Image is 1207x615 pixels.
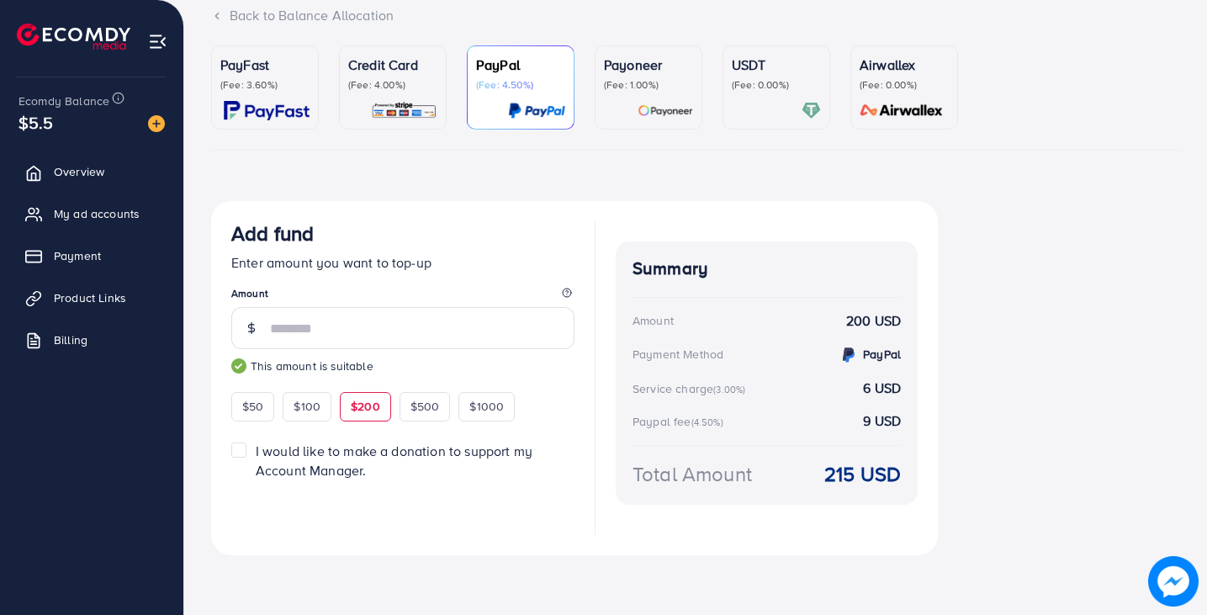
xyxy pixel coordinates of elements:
[406,501,574,530] iframe: PayPal
[148,32,167,51] img: menu
[231,358,574,374] small: This amount is suitable
[13,281,171,315] a: Product Links
[13,323,171,357] a: Billing
[17,24,130,50] img: logo
[351,398,380,415] span: $200
[863,411,901,431] strong: 9 USD
[839,345,859,365] img: credit
[863,346,901,363] strong: PayPal
[633,346,723,363] div: Payment Method
[231,286,574,307] legend: Amount
[54,289,126,306] span: Product Links
[860,78,949,92] p: (Fee: 0.00%)
[633,459,752,489] div: Total Amount
[633,258,901,279] h4: Summary
[220,78,310,92] p: (Fee: 3.60%)
[604,78,693,92] p: (Fee: 1.00%)
[410,398,440,415] span: $500
[231,221,314,246] h3: Add fund
[860,55,949,75] p: Airwallex
[211,6,1180,25] div: Back to Balance Allocation
[256,442,532,480] span: I would like to make a donation to support my Account Manager.
[13,155,171,188] a: Overview
[231,358,246,374] img: guide
[469,398,504,415] span: $1000
[348,78,437,92] p: (Fee: 4.00%)
[148,115,165,132] img: image
[604,55,693,75] p: Payoneer
[476,55,565,75] p: PayPal
[19,110,54,135] span: $5.5
[348,55,437,75] p: Credit Card
[371,101,437,120] img: card
[231,252,574,273] p: Enter amount you want to top-up
[13,197,171,231] a: My ad accounts
[633,312,674,329] div: Amount
[855,101,949,120] img: card
[732,78,821,92] p: (Fee: 0.00%)
[713,383,745,396] small: (3.00%)
[824,459,901,489] strong: 215 USD
[691,416,723,429] small: (4.50%)
[863,379,901,398] strong: 6 USD
[732,55,821,75] p: USDT
[54,163,104,180] span: Overview
[846,311,901,331] strong: 200 USD
[476,78,565,92] p: (Fee: 4.50%)
[54,331,87,348] span: Billing
[220,55,310,75] p: PayFast
[13,239,171,273] a: Payment
[508,101,565,120] img: card
[242,398,263,415] span: $50
[54,247,101,264] span: Payment
[638,101,693,120] img: card
[19,93,109,109] span: Ecomdy Balance
[633,413,728,430] div: Paypal fee
[54,205,140,222] span: My ad accounts
[224,101,310,120] img: card
[1148,556,1199,607] img: image
[633,380,750,397] div: Service charge
[802,101,821,120] img: card
[294,398,320,415] span: $100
